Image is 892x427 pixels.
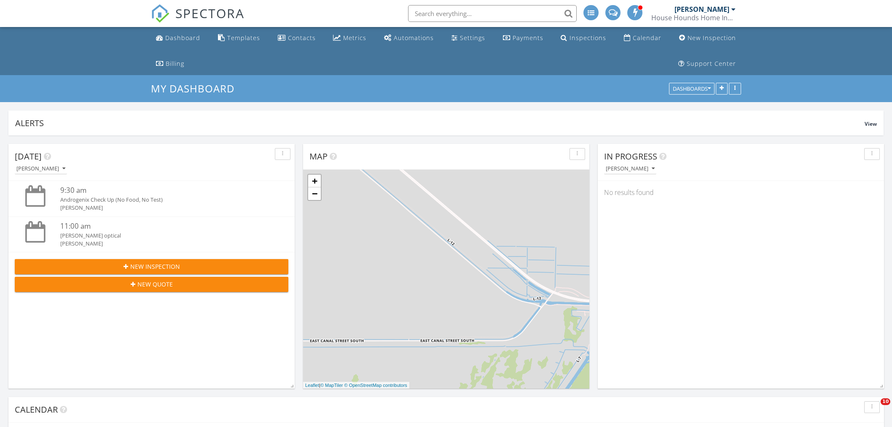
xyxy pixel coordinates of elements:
[60,185,266,196] div: 9:30 am
[15,404,58,415] span: Calendar
[633,34,661,42] div: Calendar
[60,204,266,212] div: [PERSON_NAME]
[863,398,884,419] iframe: Intercom live chat
[60,221,266,232] div: 11:00 am
[513,34,543,42] div: Payments
[320,383,343,388] a: © MapTiler
[344,383,407,388] a: © OpenStreetMap contributors
[308,175,321,187] a: Zoom in
[570,34,606,42] div: Inspections
[500,30,547,46] a: Payments
[15,259,288,274] button: New Inspection
[166,59,184,68] div: Billing
[60,232,266,240] div: [PERSON_NAME] optical
[598,181,884,204] div: No results found
[460,34,485,42] div: Settings
[151,81,242,95] a: My Dashboard
[130,262,180,271] span: New Inspection
[215,30,263,46] a: Templates
[343,34,366,42] div: Metrics
[175,4,244,22] span: SPECTORA
[303,382,409,389] div: |
[288,34,316,42] div: Contacts
[60,240,266,248] div: [PERSON_NAME]
[137,280,173,289] span: New Quote
[227,34,260,42] div: Templates
[673,86,711,92] div: Dashboards
[604,163,656,175] button: [PERSON_NAME]
[408,5,577,22] input: Search everything...
[687,59,736,68] div: Support Center
[557,30,610,46] a: Inspections
[448,30,489,46] a: Settings
[15,163,67,175] button: [PERSON_NAME]
[674,5,729,14] div: [PERSON_NAME]
[381,30,437,46] a: Automations (Basic)
[688,34,736,42] div: New Inspection
[604,151,657,162] span: In Progress
[330,30,370,46] a: Metrics
[675,56,739,72] a: Support Center
[606,166,655,172] div: [PERSON_NAME]
[16,166,65,172] div: [PERSON_NAME]
[305,383,319,388] a: Leaflet
[274,30,319,46] a: Contacts
[165,34,200,42] div: Dashboard
[676,30,739,46] a: New Inspection
[651,14,736,22] div: House Hounds Home Inspections LLC
[881,398,890,405] span: 10
[153,56,188,72] a: Billing
[153,30,204,46] a: Dashboard
[865,120,877,127] span: View
[15,151,42,162] span: [DATE]
[308,187,321,200] a: Zoom out
[60,196,266,204] div: Androgenix Check Up (No Food, No Test)
[151,11,244,29] a: SPECTORA
[151,4,169,23] img: The Best Home Inspection Software - Spectora
[621,30,665,46] a: Calendar
[309,151,328,162] span: Map
[15,277,288,292] button: New Quote
[394,34,434,42] div: Automations
[15,117,865,129] div: Alerts
[669,83,715,95] button: Dashboards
